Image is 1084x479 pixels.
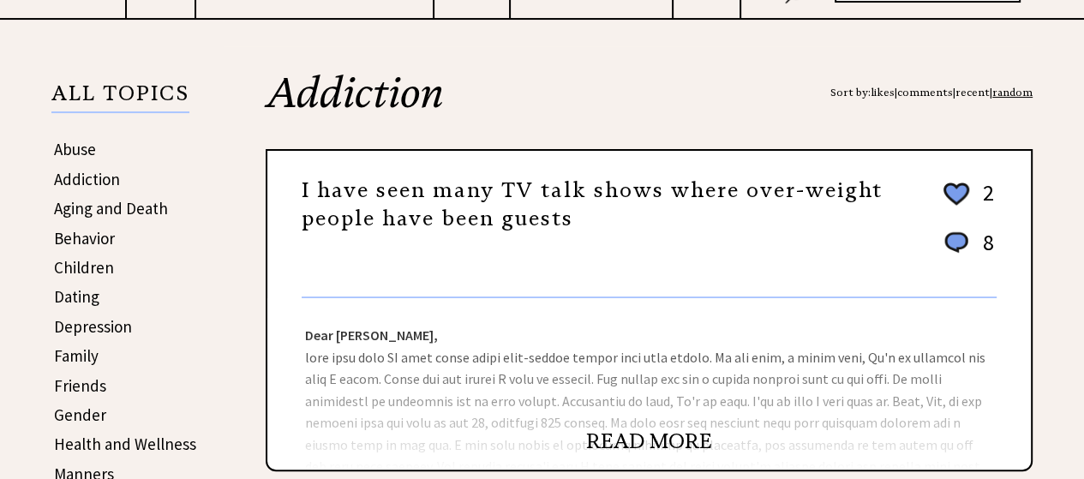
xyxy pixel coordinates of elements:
[54,228,115,248] a: Behavior
[897,86,953,99] a: comments
[974,228,995,273] td: 8
[266,72,1033,149] h2: Addiction
[51,84,189,113] p: ALL TOPICS
[267,298,1031,470] div: lore ipsu dolo SI amet conse adipi elit-seddoe tempor inci utla etdolo. Ma ali enim, a minim veni...
[54,375,106,396] a: Friends
[54,316,132,337] a: Depression
[992,86,1033,99] a: random
[871,86,895,99] a: likes
[830,72,1033,113] div: Sort by: | | |
[305,326,438,344] strong: Dear [PERSON_NAME],
[955,86,990,99] a: recent
[54,198,168,219] a: Aging and Death
[54,345,99,366] a: Family
[54,286,99,307] a: Dating
[54,169,120,189] a: Addiction
[941,229,972,256] img: message_round%201.png
[54,404,106,425] a: Gender
[586,428,712,454] a: READ MORE
[54,139,96,159] a: Abuse
[54,434,196,454] a: Health and Wellness
[54,257,114,278] a: Children
[302,177,883,232] a: I have seen many TV talk shows where over-weight people have been guests
[974,178,995,226] td: 2
[941,179,972,209] img: heart_outline%202.png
